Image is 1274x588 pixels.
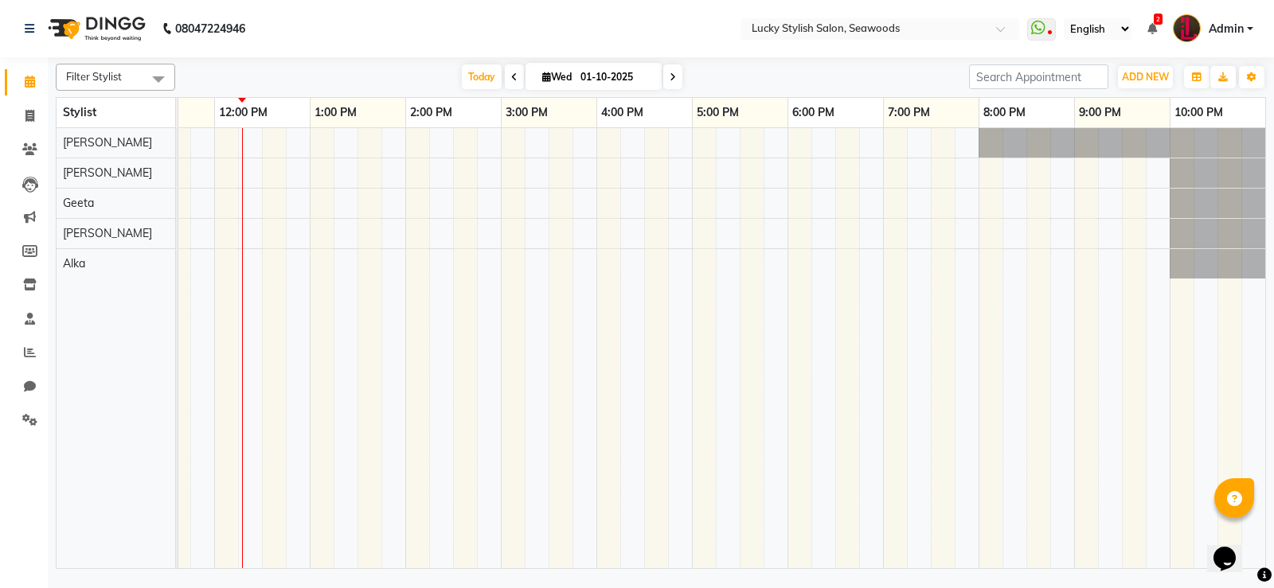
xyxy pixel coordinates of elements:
b: 08047224946 [175,6,245,51]
span: ADD NEW [1122,71,1169,83]
span: Geeta [63,196,94,210]
span: Filter Stylist [66,70,122,83]
span: Admin [1209,21,1244,37]
a: 8:00 PM [979,101,1030,124]
img: Admin [1173,14,1201,42]
span: Stylist [63,105,96,119]
a: 6:00 PM [788,101,838,124]
a: 5:00 PM [693,101,743,124]
span: [PERSON_NAME] [63,165,152,180]
a: 3:00 PM [502,101,552,124]
input: 2025-10-01 [576,65,655,89]
a: 4:00 PM [597,101,647,124]
iframe: chat widget [1207,524,1258,572]
span: [PERSON_NAME] [63,135,152,150]
a: 2:00 PM [406,101,456,124]
a: 1:00 PM [311,101,361,124]
a: 9:00 PM [1075,101,1125,124]
a: 10:00 PM [1170,101,1227,124]
a: 2 [1147,21,1157,36]
span: Wed [538,71,576,83]
span: 2 [1154,14,1163,25]
span: Alka [63,256,85,271]
input: Search Appointment [969,64,1108,89]
a: 12:00 PM [215,101,272,124]
img: logo [41,6,150,51]
span: [PERSON_NAME] [63,226,152,240]
button: ADD NEW [1118,66,1173,88]
a: 7:00 PM [884,101,934,124]
span: Today [462,64,502,89]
